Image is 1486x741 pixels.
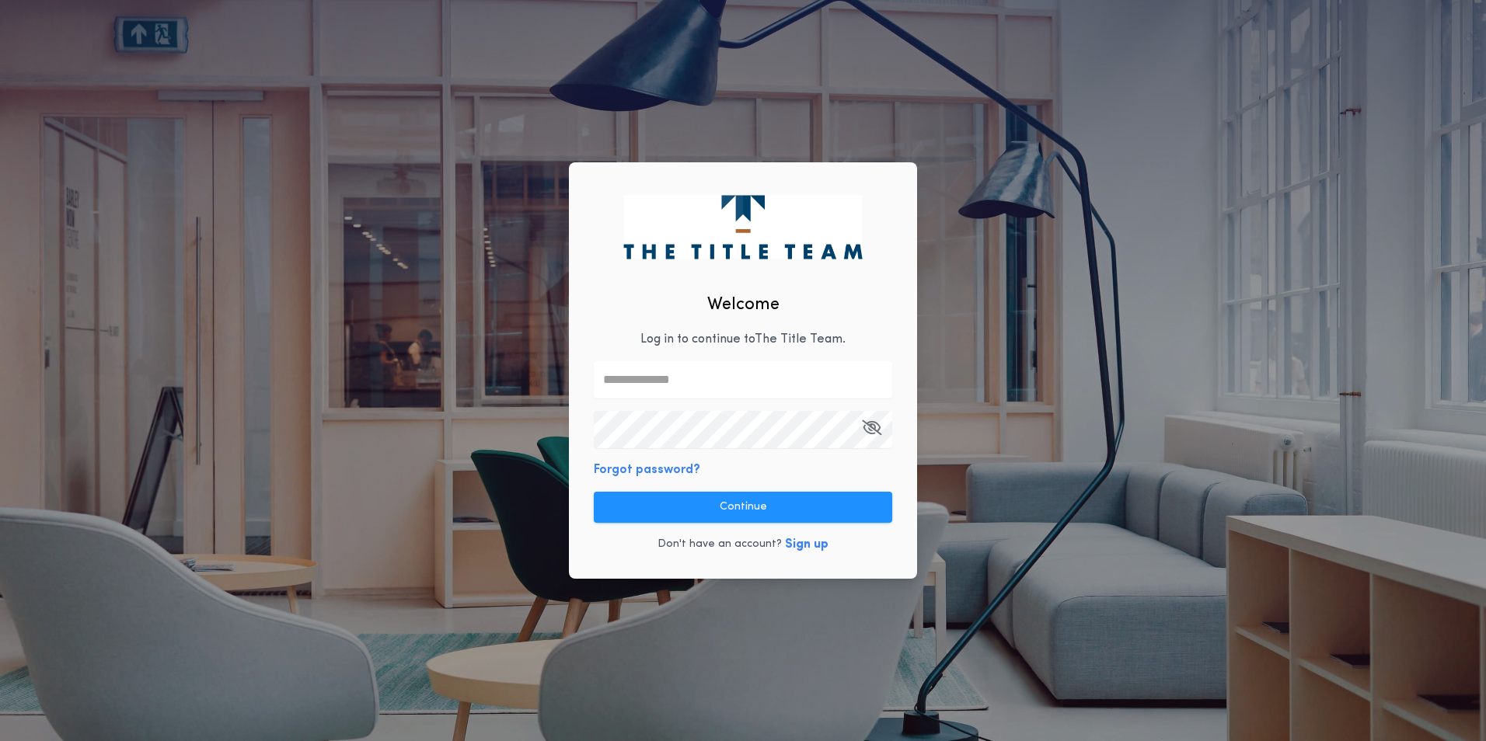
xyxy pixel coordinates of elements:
[707,292,780,318] h2: Welcome
[594,461,700,479] button: Forgot password?
[623,195,862,259] img: logo
[785,535,828,554] button: Sign up
[658,537,782,552] p: Don't have an account?
[594,492,892,523] button: Continue
[640,330,846,349] p: Log in to continue to The Title Team .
